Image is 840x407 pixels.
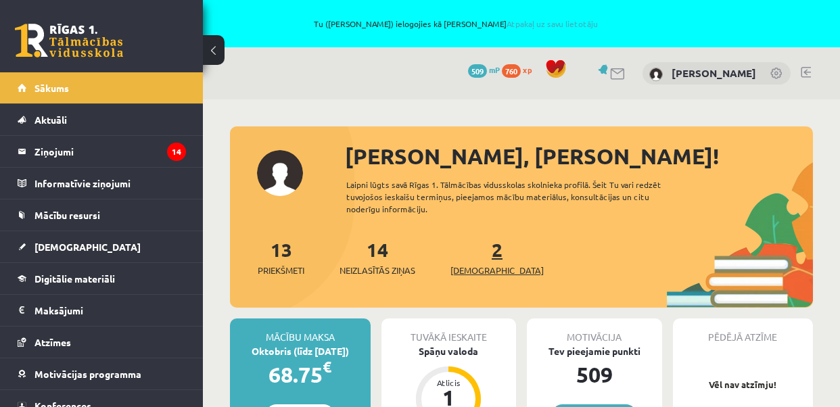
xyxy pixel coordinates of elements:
[167,143,186,161] i: 14
[18,231,186,262] a: [DEMOGRAPHIC_DATA]
[502,64,538,75] a: 760 xp
[345,140,813,172] div: [PERSON_NAME], [PERSON_NAME]!
[258,264,304,277] span: Priekšmeti
[18,263,186,294] a: Digitālie materiāli
[428,379,469,387] div: Atlicis
[381,344,517,358] div: Spāņu valoda
[649,68,663,81] img: Tomass Reinis Dālderis
[230,344,371,358] div: Oktobris (līdz [DATE])
[156,20,756,28] span: Tu ([PERSON_NAME]) ielogojies kā [PERSON_NAME]
[523,64,532,75] span: xp
[34,168,186,199] legend: Informatīvie ziņojumi
[450,237,544,277] a: 2[DEMOGRAPHIC_DATA]
[18,358,186,389] a: Motivācijas programma
[672,66,756,80] a: [PERSON_NAME]
[230,358,371,391] div: 68.75
[18,72,186,103] a: Sākums
[340,237,415,277] a: 14Neizlasītās ziņas
[323,357,331,377] span: €
[34,136,186,167] legend: Ziņojumi
[34,82,69,94] span: Sākums
[680,378,807,391] p: Vēl nav atzīmju!
[527,318,662,344] div: Motivācija
[450,264,544,277] span: [DEMOGRAPHIC_DATA]
[34,209,100,221] span: Mācību resursi
[34,336,71,348] span: Atzīmes
[34,295,186,326] legend: Maksājumi
[381,318,517,344] div: Tuvākā ieskaite
[527,344,662,358] div: Tev pieejamie punkti
[18,327,186,358] a: Atzīmes
[18,199,186,231] a: Mācību resursi
[34,368,141,380] span: Motivācijas programma
[258,237,304,277] a: 13Priekšmeti
[15,24,123,57] a: Rīgas 1. Tālmācības vidusskola
[230,318,371,344] div: Mācību maksa
[18,136,186,167] a: Ziņojumi14
[18,295,186,326] a: Maksājumi
[502,64,521,78] span: 760
[507,18,598,29] a: Atpakaļ uz savu lietotāju
[34,114,67,126] span: Aktuāli
[489,64,500,75] span: mP
[468,64,500,75] a: 509 mP
[673,318,814,344] div: Pēdējā atzīme
[527,358,662,391] div: 509
[346,178,696,215] div: Laipni lūgts savā Rīgas 1. Tālmācības vidusskolas skolnieka profilā. Šeit Tu vari redzēt tuvojošo...
[18,104,186,135] a: Aktuāli
[468,64,487,78] span: 509
[34,272,115,285] span: Digitālie materiāli
[34,241,141,253] span: [DEMOGRAPHIC_DATA]
[18,168,186,199] a: Informatīvie ziņojumi
[340,264,415,277] span: Neizlasītās ziņas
